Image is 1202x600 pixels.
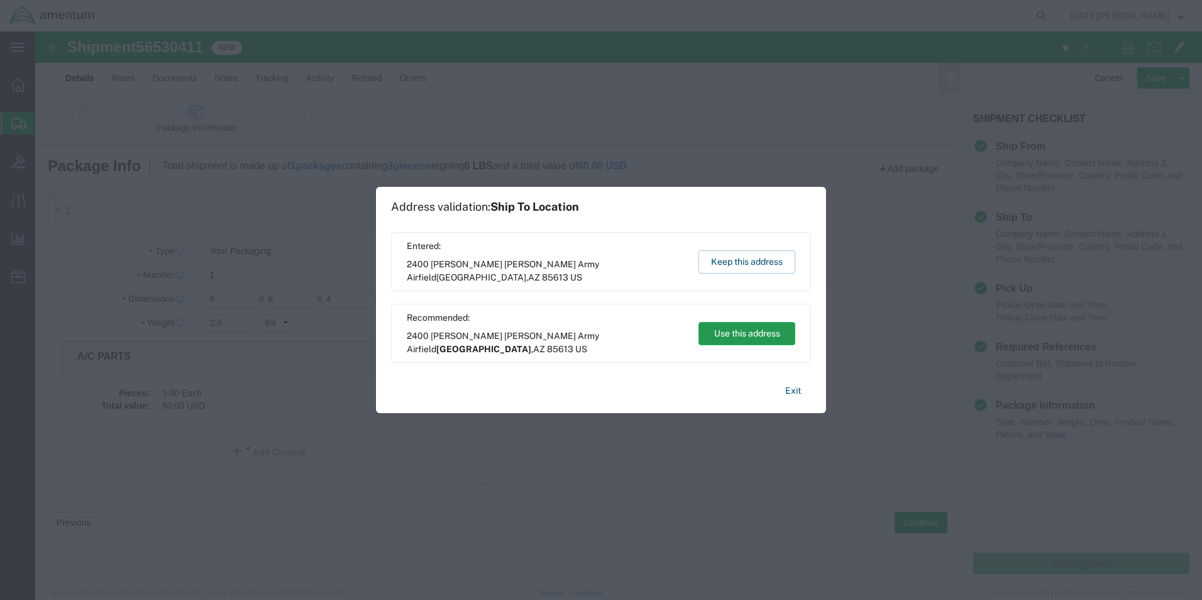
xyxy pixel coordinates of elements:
span: [GEOGRAPHIC_DATA] [436,344,531,354]
span: 85613 [542,272,568,282]
span: US [575,344,587,354]
h1: Address validation: [391,200,579,214]
button: Keep this address [698,250,795,274]
span: AZ [528,272,540,282]
span: 85613 [547,344,573,354]
button: Use this address [698,322,795,345]
span: Entered: [407,240,686,253]
span: AZ [533,344,545,354]
span: Ship To Location [490,200,579,213]
span: 2400 [PERSON_NAME] [PERSON_NAME] Army Airfield , [407,258,686,284]
span: US [570,272,582,282]
button: Exit [775,380,811,402]
span: 2400 [PERSON_NAME] [PERSON_NAME] Army Airfield , [407,330,686,356]
span: [GEOGRAPHIC_DATA] [436,272,526,282]
span: Recommended: [407,311,686,325]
